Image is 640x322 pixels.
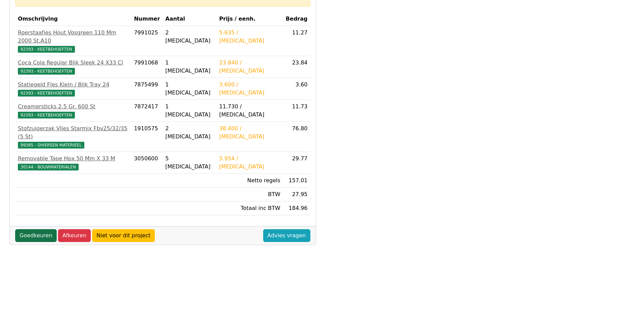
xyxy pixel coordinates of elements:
span: 92393 - KEETBEHOEFTEN [18,112,75,118]
div: 2 [MEDICAL_DATA] [165,125,214,141]
span: 92393 - KEETBEHOEFTEN [18,90,75,97]
td: Netto regels [217,174,283,188]
div: 11.730 / [MEDICAL_DATA] [219,103,280,119]
div: 1 [MEDICAL_DATA] [165,103,214,119]
td: 157.01 [283,174,310,188]
div: 1 [MEDICAL_DATA] [165,59,214,75]
td: 11.27 [283,26,310,56]
div: Removable Tape Hpx 50 Mm X 33 M [18,155,129,163]
div: 38.400 / [MEDICAL_DATA] [219,125,280,141]
span: 92393 - KEETBEHOEFTEN [18,46,75,53]
a: Removable Tape Hpx 50 Mm X 33 M30144 - BOUWMATERIALEN [18,155,129,171]
div: 23.840 / [MEDICAL_DATA] [219,59,280,75]
th: Prijs / eenh. [217,12,283,26]
a: Advies vragen [263,229,310,242]
td: 7872417 [131,100,163,122]
div: 3.600 / [MEDICAL_DATA] [219,81,280,97]
a: Statiegeld Fles Klein / Blik Tray 2492393 - KEETBEHOEFTEN [18,81,129,97]
a: Niet voor dit project [92,229,155,242]
td: 3050600 [131,152,163,174]
span: 99385 - DIVERSEN MATERIEEL [18,142,84,149]
div: 5 [MEDICAL_DATA] [165,155,214,171]
div: Coca Cola Regular Blik Sleek 24 X33 Cl [18,59,129,67]
th: Omschrijving [15,12,131,26]
div: Stofzuigerzak Vlies Starmix Fbv25/32/35 (5 St) [18,125,129,141]
td: 1910575 [131,122,163,152]
td: 11.73 [283,100,310,122]
td: 23.84 [283,56,310,78]
div: 5.954 / [MEDICAL_DATA] [219,155,280,171]
td: 76.80 [283,122,310,152]
a: Creamersticks 2.5 Gr. 600 St92393 - KEETBEHOEFTEN [18,103,129,119]
td: Totaal inc BTW [217,202,283,215]
td: 184.96 [283,202,310,215]
td: 7991068 [131,56,163,78]
td: 7991025 [131,26,163,56]
div: 1 [MEDICAL_DATA] [165,81,214,97]
div: 5.635 / [MEDICAL_DATA] [219,29,280,45]
span: 92393 - KEETBEHOEFTEN [18,68,75,75]
div: Roerstaafjes Hout Vosgreen 110 Mm 2000 St.A10 [18,29,129,45]
td: 29.77 [283,152,310,174]
td: BTW [217,188,283,202]
a: Roerstaafjes Hout Vosgreen 110 Mm 2000 St.A1092393 - KEETBEHOEFTEN [18,29,129,53]
div: 2 [MEDICAL_DATA] [165,29,214,45]
a: Afkeuren [58,229,91,242]
th: Nummer [131,12,163,26]
a: Goedkeuren [15,229,57,242]
td: 7875499 [131,78,163,100]
th: Bedrag [283,12,310,26]
td: 27.95 [283,188,310,202]
th: Aantal [163,12,217,26]
a: Stofzuigerzak Vlies Starmix Fbv25/32/35 (5 St)99385 - DIVERSEN MATERIEEL [18,125,129,149]
span: 30144 - BOUWMATERIALEN [18,164,79,170]
div: Statiegeld Fles Klein / Blik Tray 24 [18,81,129,89]
td: 3.60 [283,78,310,100]
a: Coca Cola Regular Blik Sleek 24 X33 Cl92393 - KEETBEHOEFTEN [18,59,129,75]
div: Creamersticks 2.5 Gr. 600 St [18,103,129,111]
